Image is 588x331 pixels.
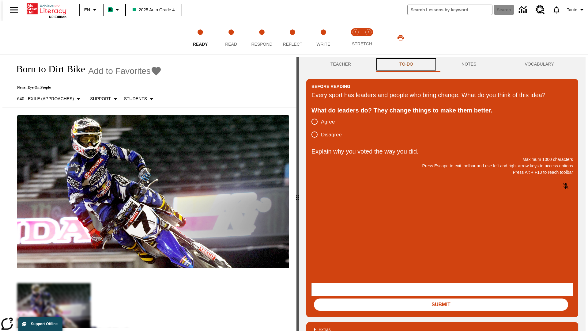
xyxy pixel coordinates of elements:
span: B [109,6,112,13]
button: Profile/Settings [564,4,588,15]
span: STRETCH [352,41,372,46]
span: 2025 Auto Grade 4 [133,7,175,13]
span: Add to Favorites [88,66,151,76]
span: Respond [251,42,272,47]
a: Resource Center, Will open in new tab [532,2,548,18]
span: NJ Edition [49,15,66,19]
button: Language: EN, Select a language [81,4,101,15]
p: Support [90,96,111,102]
div: Press Enter or Spacebar and then press right and left arrow keys to move the slider [296,57,299,331]
button: Boost Class color is mint green. Change class color [105,4,123,15]
p: 640 Lexile (Approaches) [17,96,74,102]
button: Stretch Read step 1 of 2 [347,21,364,55]
span: Support Offline [31,322,58,326]
p: News: Eye On People [10,85,162,90]
button: Respond step 3 of 5 [244,21,280,55]
div: poll [311,115,347,141]
button: Select Student [122,93,158,105]
text: 2 [367,31,369,34]
input: search field [408,5,492,15]
body: Explain why you voted the way you did. Maximum 1000 characters Press Alt + F10 to reach toolbar P... [2,5,89,10]
button: Stretch Respond step 2 of 2 [360,21,377,55]
button: Select Lexile, 640 Lexile (Approaches) [15,93,85,105]
p: Students [124,96,147,102]
button: Support Offline [18,317,62,331]
h1: Born to Dirt Bike [10,63,85,75]
button: Open side menu [5,1,23,19]
h2: Before Reading [311,83,350,90]
span: Reflect [283,42,303,47]
div: Instructional Panel Tabs [306,57,578,72]
button: Add to Favorites - Born to Dirt Bike [88,66,162,76]
p: Explain why you voted the way you did. [311,146,573,156]
a: Notifications [548,2,564,18]
button: Ready step 1 of 5 [183,21,218,55]
a: Data Center [515,2,532,18]
button: TO-DO [375,57,437,72]
p: Press Escape to exit toolbar and use left and right arrow keys to access options [311,163,573,169]
p: Press Alt + F10 to reach toolbar [311,169,573,176]
button: Submit [314,299,568,311]
div: reading [2,57,296,328]
button: Click to activate and allow voice recognition [558,179,573,193]
img: Motocross racer James Stewart flies through the air on his dirt bike. [17,115,289,268]
span: Write [316,42,330,47]
div: Home [27,2,66,19]
button: Print [391,32,410,43]
div: activity [299,57,586,331]
span: EN [84,7,90,13]
span: Disagree [321,131,342,139]
button: Scaffolds, Support [88,93,121,105]
span: Ready [193,42,208,47]
text: 1 [355,31,356,34]
button: Teacher [306,57,375,72]
div: What do leaders do? They change things to make them better. [311,105,573,115]
p: Maximum 1000 characters [311,156,573,163]
button: Write step 5 of 5 [306,21,341,55]
button: Read step 2 of 5 [213,21,249,55]
span: Read [225,42,237,47]
button: Reflect step 4 of 5 [275,21,310,55]
span: Tauto [567,7,577,13]
div: Every sport has leaders and people who bring change. What do you think of this idea? [311,90,573,100]
button: VOCABULARY [500,57,578,72]
span: Agree [321,118,335,126]
button: NOTES [437,57,500,72]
